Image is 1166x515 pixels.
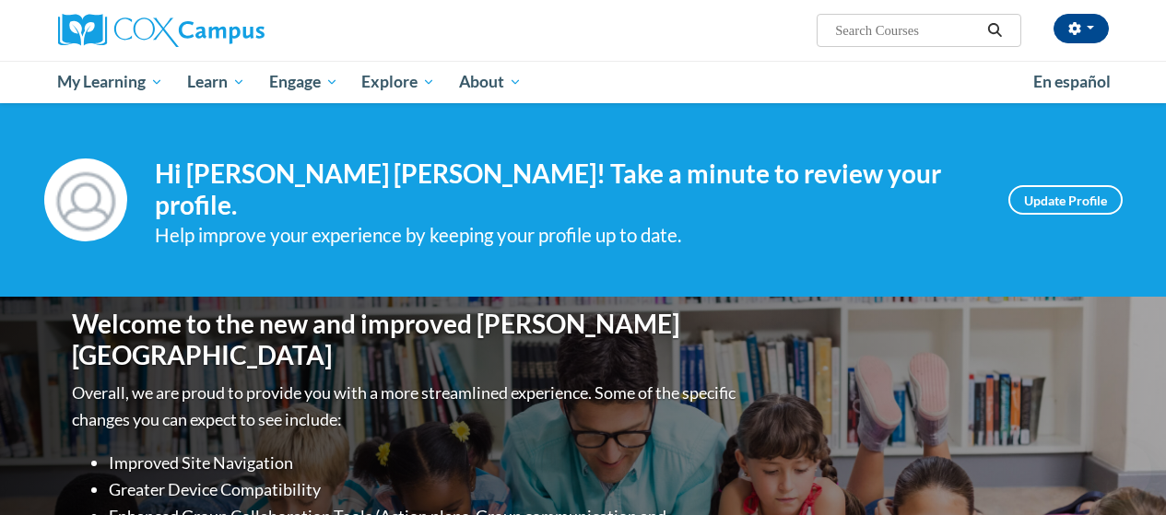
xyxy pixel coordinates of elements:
h4: Hi [PERSON_NAME] [PERSON_NAME]! Take a minute to review your profile. [155,158,981,220]
img: Cox Campus [58,14,265,47]
a: Learn [175,61,257,103]
a: En español [1021,63,1123,101]
iframe: Button to launch messaging window [1092,441,1151,500]
span: About [459,71,522,93]
span: En español [1033,72,1111,91]
p: Overall, we are proud to provide you with a more streamlined experience. Some of the specific cha... [72,380,740,433]
a: About [447,61,534,103]
input: Search Courses [833,19,981,41]
div: Main menu [44,61,1123,103]
div: Help improve your experience by keeping your profile up to date. [155,220,981,251]
img: Profile Image [44,158,127,241]
a: Explore [349,61,447,103]
h1: Welcome to the new and improved [PERSON_NAME][GEOGRAPHIC_DATA] [72,309,740,370]
a: My Learning [46,61,176,103]
button: Account Settings [1054,14,1109,43]
a: Engage [257,61,350,103]
li: Greater Device Compatibility [109,476,740,503]
span: Engage [269,71,338,93]
a: Cox Campus [58,14,390,47]
li: Improved Site Navigation [109,450,740,476]
span: Explore [361,71,435,93]
a: Update Profile [1008,185,1123,215]
button: Search [981,19,1008,41]
span: My Learning [57,71,163,93]
span: Learn [187,71,245,93]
